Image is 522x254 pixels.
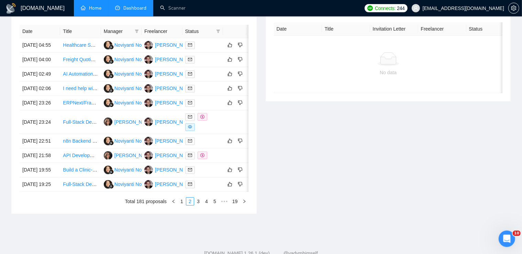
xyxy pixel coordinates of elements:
span: like [227,71,232,77]
img: YS [144,151,153,160]
a: YS[PERSON_NAME] [144,85,195,91]
a: YS[PERSON_NAME] [144,138,195,143]
button: like [226,137,234,145]
button: setting [508,3,519,14]
td: [DATE] 02:49 [20,67,60,81]
img: NN [104,55,112,64]
a: NNNoviyanti Noviyanti [104,167,155,172]
img: KA [104,151,112,160]
a: NNNoviyanti Noviyanti [104,56,155,62]
img: gigradar-bm.png [109,59,114,64]
span: user [413,6,418,11]
div: [PERSON_NAME] [155,41,195,49]
span: like [227,167,232,173]
div: [PERSON_NAME] [155,152,195,159]
span: dislike [238,181,243,187]
span: filter [215,26,222,36]
span: Status [185,27,213,35]
div: [PERSON_NAME] [155,85,195,92]
div: Noviyanti Noviyanti [114,137,155,145]
td: Freight Quoting Platform Development with TQL API Integration [60,53,101,67]
a: KA[PERSON_NAME] [104,119,154,124]
a: YS[PERSON_NAME] [144,167,195,172]
th: Freelancer [142,25,182,38]
a: NNNoviyanti Noviyanti [104,100,155,105]
th: Manager [101,25,142,38]
span: ••• [219,197,230,206]
a: KA[PERSON_NAME] [104,152,154,158]
a: Healthcare Service Marketplace App Development [63,42,170,48]
div: [PERSON_NAME] [155,118,195,126]
span: dislike [238,42,243,48]
div: Noviyanti Noviyanti [114,70,155,78]
a: YS[PERSON_NAME] [144,181,195,187]
button: like [226,99,234,107]
a: Build a Clinic-Specific retell AI Caller with n8n Integration [63,167,184,173]
img: KA [104,118,112,126]
button: like [226,70,234,78]
img: NN [104,166,112,174]
th: Title [60,25,101,38]
a: YS[PERSON_NAME] [144,100,195,105]
img: YS [144,84,153,93]
div: Noviyanti Noviyanti [114,166,155,174]
td: API Development Expert Needed for Innovative Project [60,148,101,163]
a: 2 [186,198,194,205]
a: 19 [230,198,240,205]
span: dollar [200,153,204,157]
span: mail [188,72,192,76]
li: Next Page [240,197,248,206]
span: filter [133,26,140,36]
span: mail [188,57,192,62]
img: YS [144,180,153,189]
img: gigradar-bm.png [109,184,114,189]
a: NNNoviyanti Noviyanti [104,138,155,143]
a: 1 [178,198,186,205]
a: YS[PERSON_NAME] [144,119,195,124]
li: 4 [202,197,211,206]
div: [PERSON_NAME] [114,118,154,126]
img: gigradar-bm.png [109,141,114,145]
th: Invitation Letter [370,22,418,36]
img: YS [144,118,153,126]
button: like [226,166,234,174]
td: [DATE] 23:24 [20,110,60,134]
img: gigradar-bm.png [109,88,114,93]
li: 5 [211,197,219,206]
span: Dashboard [123,5,146,11]
td: Build a Clinic-Specific retell AI Caller with n8n Integration [60,163,101,177]
a: NNNoviyanti Noviyanti [104,42,155,47]
button: dislike [236,99,244,107]
div: Noviyanti Noviyanti [114,180,155,188]
span: dislike [238,86,243,91]
td: Healthcare Service Marketplace App Development [60,38,101,53]
iframe: Intercom live chat [499,231,515,247]
a: ERPNext/Frappe Developer [63,100,123,106]
a: NNNoviyanti Noviyanti [104,85,155,91]
img: gigradar-bm.png [109,102,114,107]
div: [PERSON_NAME] [155,70,195,78]
button: like [226,55,234,64]
a: n8n Backend Developer for Smart Guidebook SAAS [63,138,174,144]
td: [DATE] 02:06 [20,81,60,96]
span: dislike [238,71,243,77]
span: dashboard [115,5,120,10]
li: Total 181 proposals [125,197,167,206]
span: mail [188,43,192,47]
img: NN [104,70,112,78]
img: logo [5,3,16,14]
td: [DATE] 21:58 [20,148,60,163]
li: Previous Page [169,197,178,206]
a: 3 [195,198,202,205]
span: dislike [238,100,243,106]
a: Full-Stack Development Team – AI-based Platform (Web, iOS, Android, Listings &amp;Bidding, admin ... [63,119,294,125]
th: Date [20,25,60,38]
a: YS[PERSON_NAME] [144,56,195,62]
span: like [227,57,232,62]
a: 4 [203,198,210,205]
td: [DATE] 04:00 [20,53,60,67]
th: Freelancer [418,22,466,36]
div: [PERSON_NAME] [155,137,195,145]
img: YS [144,41,153,49]
a: setting [508,5,519,11]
